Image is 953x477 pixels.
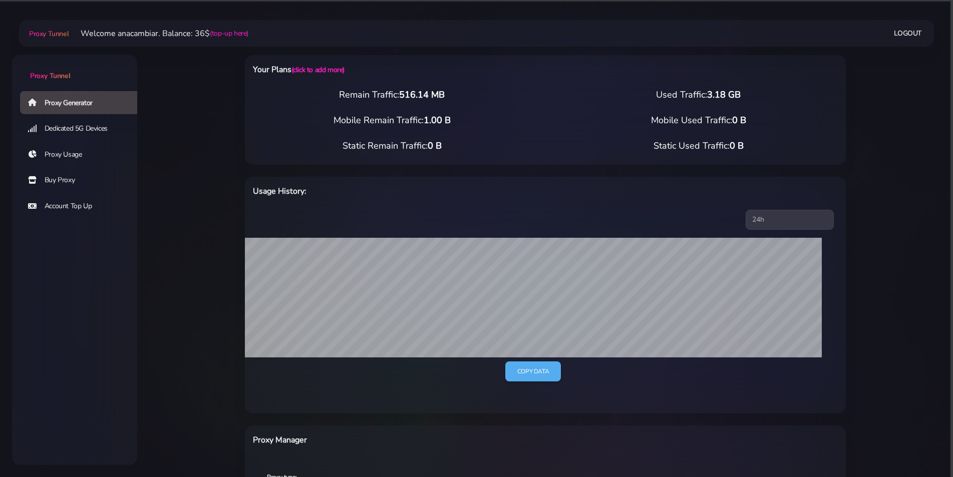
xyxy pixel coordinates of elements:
[69,28,248,40] li: Welcome anacambiar. Balance: 36$
[12,55,137,81] a: Proxy Tunnel
[428,140,442,152] span: 0 B
[210,28,248,39] a: (top-up here)
[291,65,345,75] a: (click to add more)
[20,169,145,192] a: Buy Proxy
[730,140,744,152] span: 0 B
[20,117,145,140] a: Dedicated 5G Devices
[505,361,561,382] a: Copy data
[239,114,545,127] div: Mobile Remain Traffic:
[239,139,545,153] div: Static Remain Traffic:
[20,91,145,114] a: Proxy Generator
[30,71,70,81] span: Proxy Tunnel
[253,433,589,446] h6: Proxy Manager
[20,195,145,218] a: Account Top Up
[545,114,852,127] div: Mobile Used Traffic:
[239,88,545,102] div: Remain Traffic:
[27,26,69,42] a: Proxy Tunnel
[895,419,940,464] iframe: Webchat Widget
[707,89,741,101] span: 3.18 GB
[732,114,746,126] span: 0 B
[29,29,69,39] span: Proxy Tunnel
[894,24,922,43] a: Logout
[545,139,852,153] div: Static Used Traffic:
[253,185,589,198] h6: Usage History:
[545,88,852,102] div: Used Traffic:
[253,63,589,76] h6: Your Plans
[20,143,145,166] a: Proxy Usage
[399,89,445,101] span: 516.14 MB
[424,114,451,126] span: 1.00 B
